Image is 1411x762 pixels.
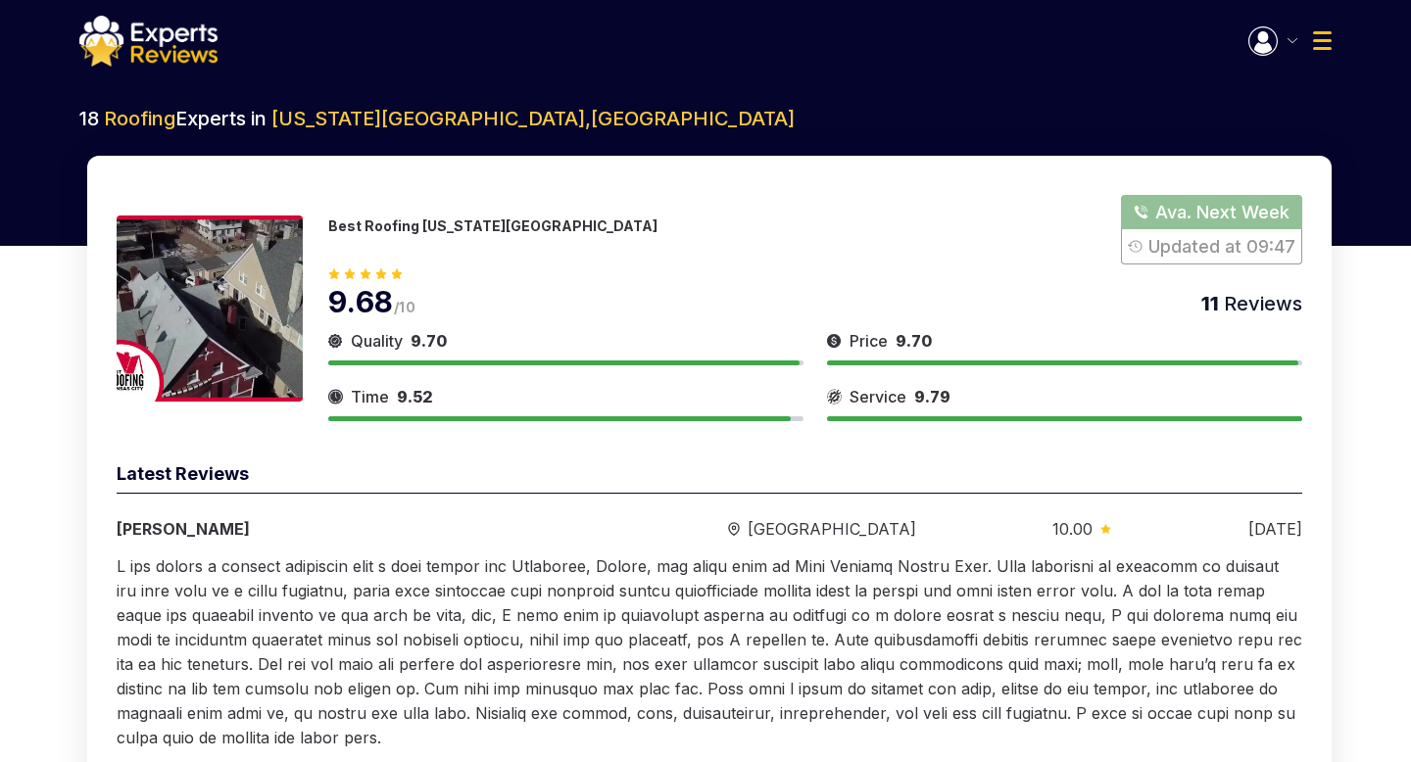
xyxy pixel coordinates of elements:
span: 10.00 [1052,517,1093,541]
img: Menu Icon [1288,38,1297,43]
span: /10 [394,299,415,315]
img: Menu Icon [1248,26,1278,56]
span: Service [850,385,906,408]
img: slider icon [827,385,842,408]
div: [PERSON_NAME] [117,517,591,541]
span: 11 [1201,292,1219,315]
span: 9.70 [896,331,932,351]
span: [US_STATE][GEOGRAPHIC_DATA] , [GEOGRAPHIC_DATA] [271,107,795,130]
span: Roofing [104,107,175,130]
h2: 18 Experts in [79,105,1332,132]
span: L ips dolors a consect adipiscin elit s doei tempor inc Utlaboree, Dolore, mag aliqu enim ad Mini... [117,556,1302,747]
p: Best Roofing [US_STATE][GEOGRAPHIC_DATA] [328,217,657,234]
img: slider icon [328,385,343,408]
img: slider icon [728,522,740,537]
img: Menu Icon [1313,31,1332,50]
span: Price [850,329,888,353]
img: 175188558380285.jpeg [117,215,303,402]
img: slider icon [328,329,343,353]
img: slider icon [1100,524,1111,534]
span: Time [351,385,389,408]
span: 9.70 [411,331,447,351]
div: [DATE] [1248,517,1302,541]
span: Reviews [1219,292,1302,315]
div: Latest Reviews [117,460,1302,494]
span: 9.68 [328,284,394,319]
span: [GEOGRAPHIC_DATA] [748,517,916,541]
span: Quality [351,329,403,353]
img: slider icon [827,329,842,353]
span: 9.79 [914,387,950,406]
span: 9.52 [397,387,433,406]
img: logo [79,16,218,67]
